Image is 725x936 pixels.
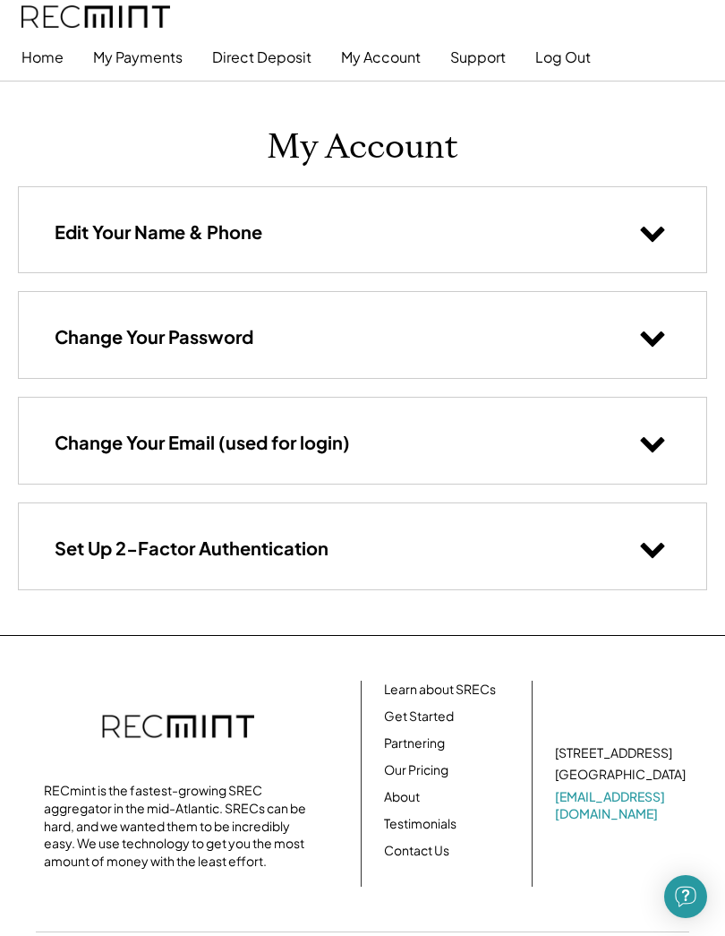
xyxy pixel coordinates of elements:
button: Support [450,39,506,75]
button: Direct Deposit [212,39,311,75]
a: Contact Us [384,842,449,860]
button: Home [21,39,64,75]
a: Get Started [384,708,454,726]
h3: Edit Your Name & Phone [55,220,262,244]
h1: My Account [267,126,458,168]
img: recmint-logotype%403x.png [21,5,170,28]
h3: Change Your Email (used for login) [55,431,350,454]
div: Open Intercom Messenger [664,875,707,918]
button: My Account [341,39,421,75]
h3: Set Up 2-Factor Authentication [55,537,328,560]
button: My Payments [93,39,183,75]
a: Partnering [384,734,445,752]
a: Learn about SRECs [384,681,496,699]
a: Our Pricing [384,761,448,779]
div: [STREET_ADDRESS] [555,744,672,762]
a: [EMAIL_ADDRESS][DOMAIN_NAME] [555,788,689,823]
h3: Change Your Password [55,325,253,348]
a: Testimonials [384,815,456,833]
a: About [384,788,420,806]
div: [GEOGRAPHIC_DATA] [555,766,686,784]
div: RECmint is the fastest-growing SREC aggregator in the mid-Atlantic. SRECs can be hard, and we wan... [44,782,312,870]
img: recmint-logotype%403x.png [102,697,254,760]
button: Log Out [535,39,591,75]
